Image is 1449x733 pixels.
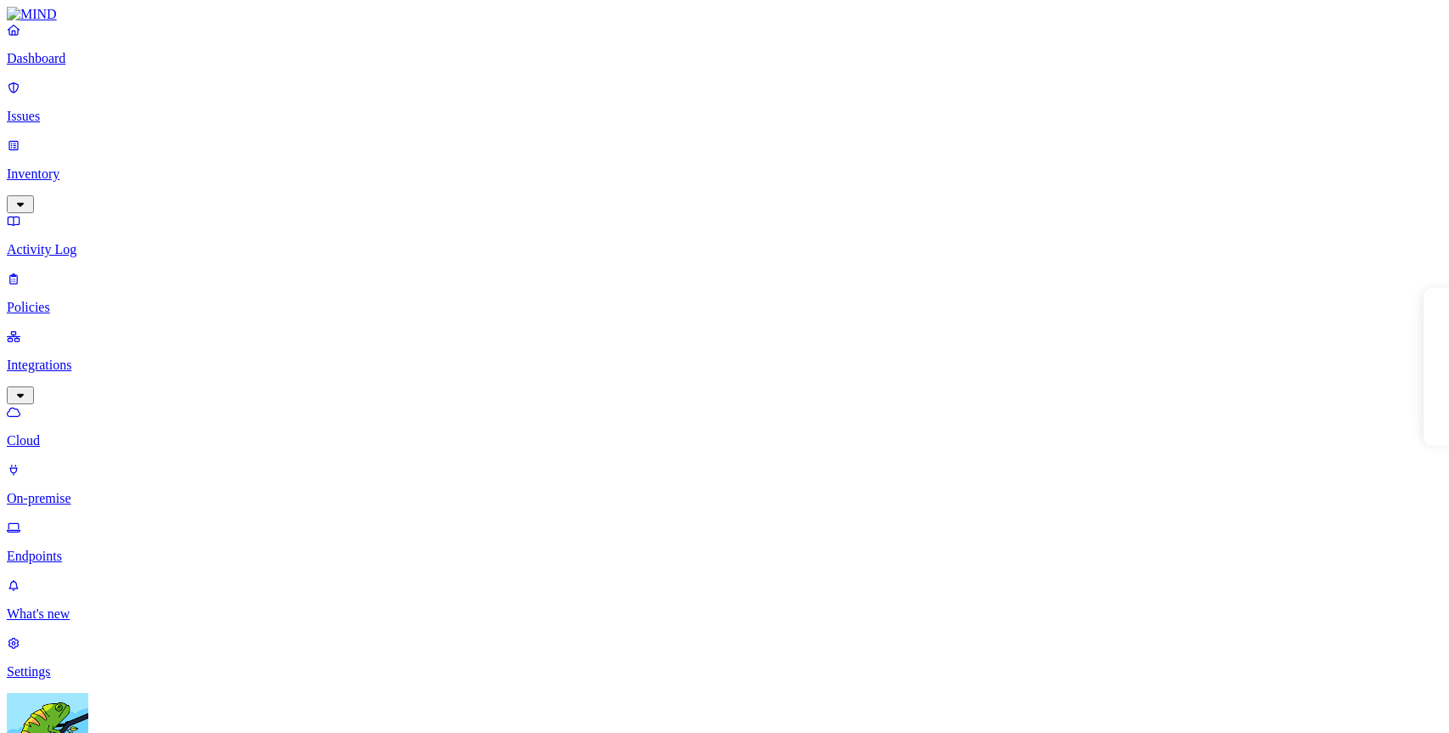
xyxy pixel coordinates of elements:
p: Settings [7,664,1442,679]
a: MIND [7,7,1442,22]
a: Dashboard [7,22,1442,66]
p: Policies [7,300,1442,315]
a: Inventory [7,138,1442,211]
a: Policies [7,271,1442,315]
p: Issues [7,109,1442,124]
p: Activity Log [7,242,1442,257]
a: Cloud [7,404,1442,448]
p: Cloud [7,433,1442,448]
a: On-premise [7,462,1442,506]
a: Activity Log [7,213,1442,257]
a: Settings [7,635,1442,679]
p: Integrations [7,358,1442,373]
a: Integrations [7,329,1442,402]
p: What's new [7,606,1442,622]
img: MIND [7,7,57,22]
a: What's new [7,578,1442,622]
p: Inventory [7,166,1442,182]
p: On-premise [7,491,1442,506]
a: Endpoints [7,520,1442,564]
p: Dashboard [7,51,1442,66]
p: Endpoints [7,549,1442,564]
a: Issues [7,80,1442,124]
